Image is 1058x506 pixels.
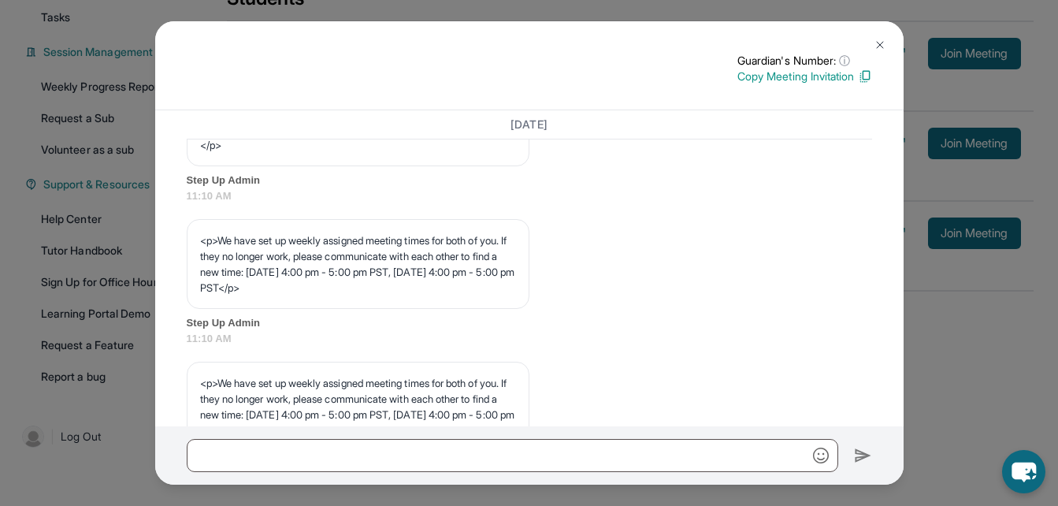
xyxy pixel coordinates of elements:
img: Send icon [854,446,872,465]
p: Guardian's Number: [737,53,872,69]
span: ⓘ [839,53,850,69]
p: <p>We have set up weekly assigned meeting times for both of you. If they no longer work, please c... [200,233,516,296]
img: Copy Icon [858,69,872,84]
p: <p>We have set up weekly assigned meeting times for both of you. If they no longer work, please c... [200,375,516,438]
span: Step Up Admin [187,315,872,331]
span: 11:10 AM [187,331,872,347]
span: 11:10 AM [187,188,872,204]
button: chat-button [1002,450,1045,493]
img: Close Icon [874,39,886,51]
img: Emoji [813,448,829,463]
span: Step Up Admin [187,173,872,188]
h3: [DATE] [187,117,872,132]
p: Copy Meeting Invitation [737,69,872,84]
